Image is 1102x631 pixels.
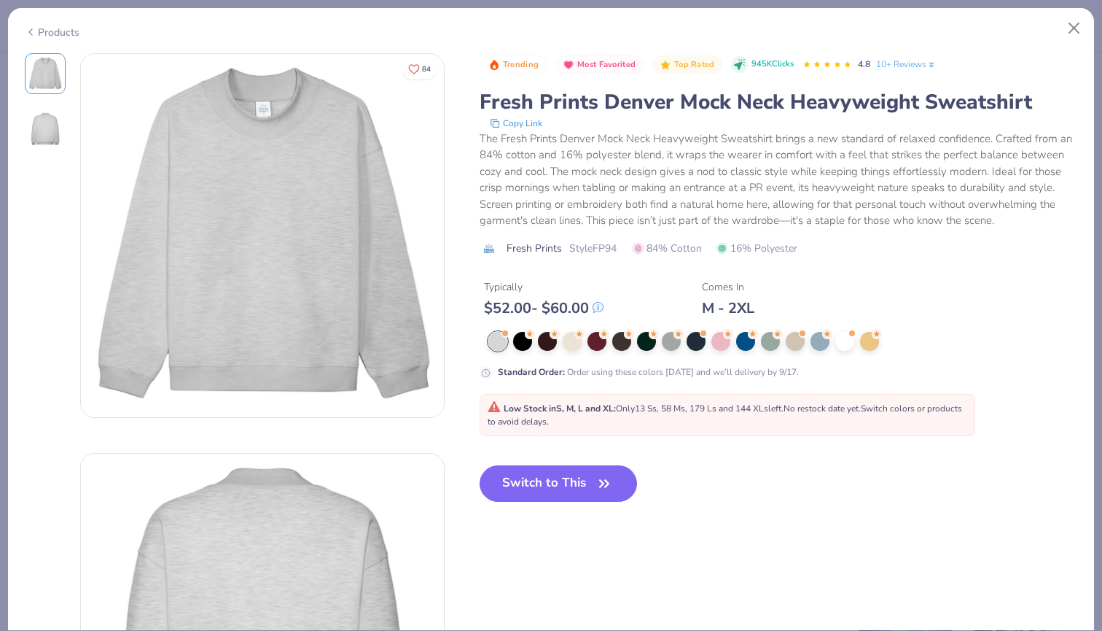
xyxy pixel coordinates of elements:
[480,243,499,255] img: brand logo
[484,299,603,317] div: $ 52.00 - $ 60.00
[485,116,547,131] button: copy to clipboard
[498,366,565,378] strong: Standard Order :
[702,279,754,295] div: Comes In
[563,59,574,71] img: Most Favorited sort
[504,403,616,414] strong: Low Stock in S, M, L and XL :
[802,53,852,77] div: 4.8 Stars
[484,279,603,295] div: Typically
[28,112,63,147] img: Back
[674,61,715,69] span: Top Rated
[422,66,431,73] span: 84
[402,58,437,80] button: Like
[498,365,799,379] div: Order using these colors [DATE] and we’ll delivery by 9/17.
[25,25,79,40] div: Products
[488,59,500,71] img: Trending sort
[633,241,702,256] span: 84% Cotton
[660,59,671,71] img: Top Rated sort
[652,55,722,74] button: Badge Button
[507,241,562,256] span: Fresh Prints
[481,55,547,74] button: Badge Button
[569,241,617,256] span: Style FP94
[577,61,636,69] span: Most Favorited
[480,131,1078,229] div: The Fresh Prints Denver Mock Neck Heavyweight Sweatshirt brings a new standard of relaxed confide...
[751,58,794,71] span: 945K Clicks
[876,58,937,71] a: 10+ Reviews
[783,403,861,414] span: No restock date yet.
[28,56,63,91] img: Front
[503,61,539,69] span: Trending
[480,465,638,502] button: Switch to This
[716,241,797,256] span: 16% Polyester
[480,88,1078,116] div: Fresh Prints Denver Mock Neck Heavyweight Sweatshirt
[488,403,962,427] span: Only 13 Ss, 58 Ms, 179 Ls and 144 XLs left. Switch colors or products to avoid delays.
[81,54,444,417] img: Front
[555,55,644,74] button: Badge Button
[1060,15,1088,42] button: Close
[858,58,870,70] span: 4.8
[702,299,754,317] div: M - 2XL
